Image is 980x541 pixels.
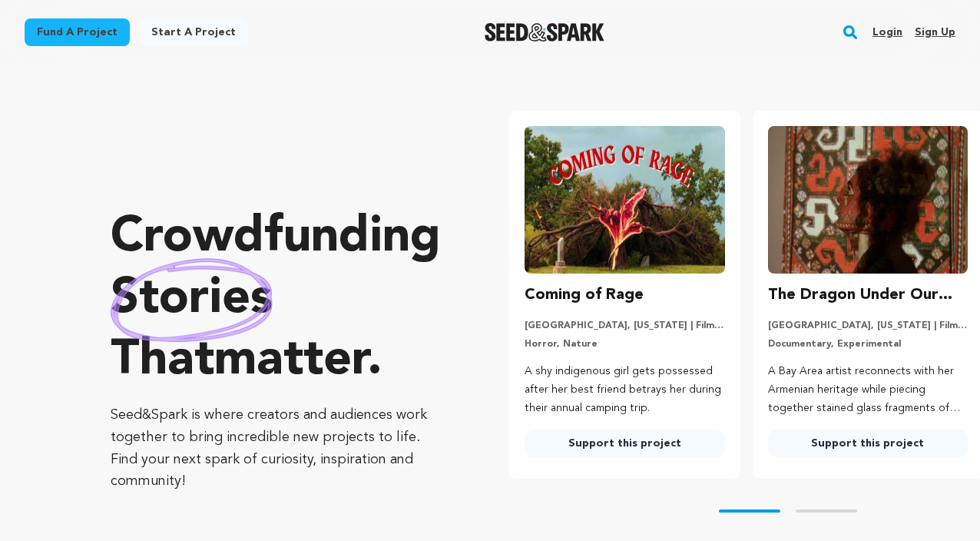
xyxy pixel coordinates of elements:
h3: The Dragon Under Our Feet [768,283,968,307]
p: [GEOGRAPHIC_DATA], [US_STATE] | Film Feature [768,320,968,332]
a: Seed&Spark Homepage [485,23,605,41]
h3: Coming of Rage [525,283,644,307]
a: Start a project [139,18,248,46]
p: Seed&Spark is where creators and audiences work together to bring incredible new projects to life... [111,404,448,493]
img: hand sketched image [111,258,273,342]
a: Support this project [525,430,724,457]
p: Crowdfunding that . [111,207,448,392]
a: Fund a project [25,18,130,46]
span: matter [214,337,367,386]
p: Documentary, Experimental [768,338,968,350]
p: A shy indigenous girl gets possessed after her best friend betrays her during their annual campin... [525,363,724,417]
img: Coming of Rage image [525,126,724,274]
img: Seed&Spark Logo Dark Mode [485,23,605,41]
img: The Dragon Under Our Feet image [768,126,968,274]
a: Sign up [915,20,955,45]
p: [GEOGRAPHIC_DATA], [US_STATE] | Film Short [525,320,724,332]
a: Support this project [768,430,968,457]
p: A Bay Area artist reconnects with her Armenian heritage while piecing together stained glass frag... [768,363,968,417]
a: Login [872,20,902,45]
p: Horror, Nature [525,338,724,350]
